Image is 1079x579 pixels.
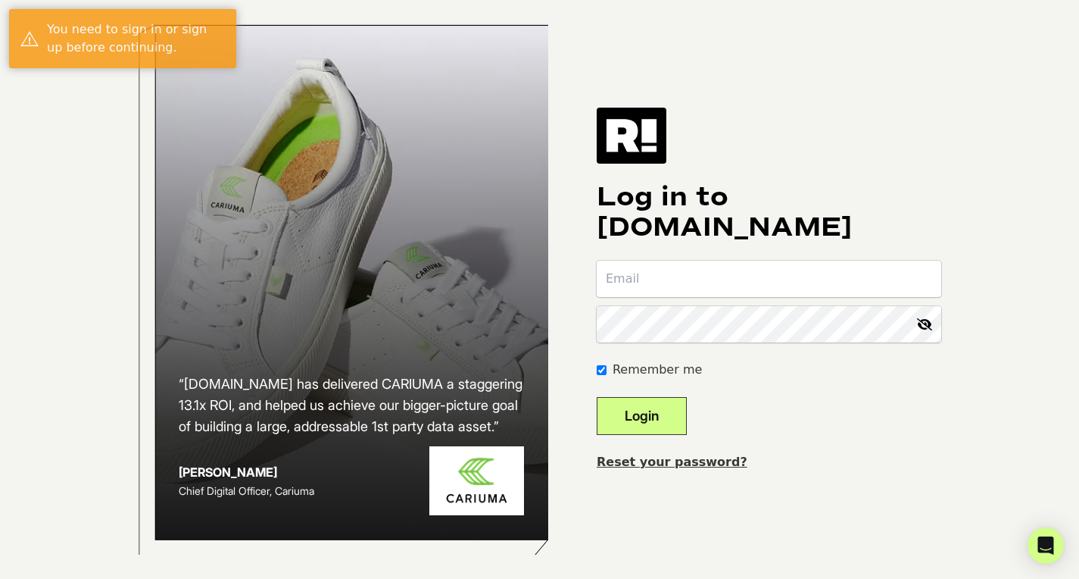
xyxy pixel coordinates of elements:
[1028,527,1064,564] div: Open Intercom Messenger
[429,446,524,515] img: Cariuma
[179,374,524,437] h2: “[DOMAIN_NAME] has delivered CARIUMA a staggering 13.1x ROI, and helped us achieve our bigger-pic...
[47,20,225,57] div: You need to sign in or sign up before continuing.
[597,182,941,243] h1: Log in to [DOMAIN_NAME]
[179,484,314,497] span: Chief Digital Officer, Cariuma
[179,465,277,480] strong: [PERSON_NAME]
[597,108,666,164] img: Retention.com
[597,397,687,435] button: Login
[597,455,747,469] a: Reset your password?
[597,261,941,297] input: Email
[613,361,702,379] label: Remember me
